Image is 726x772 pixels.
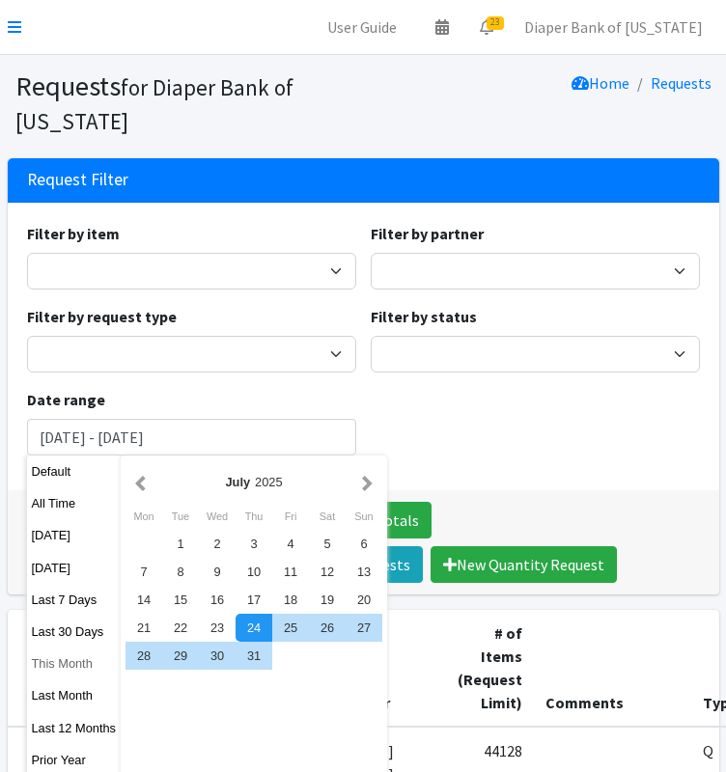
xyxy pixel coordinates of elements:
label: Date range [27,388,105,411]
div: 2 [199,530,236,558]
div: 25 [272,614,309,642]
div: 21 [126,614,162,642]
div: 3 [236,530,272,558]
div: 31 [236,642,272,670]
div: 10 [236,558,272,586]
div: 12 [309,558,346,586]
label: Filter by item [27,222,120,245]
div: 23 [199,614,236,642]
a: Diaper Bank of [US_STATE] [509,8,718,46]
a: Home [572,73,629,93]
div: 20 [346,586,382,614]
button: Last 30 Days [27,618,122,646]
abbr: Quantity [703,741,713,760]
button: This Month [27,649,122,677]
th: # of Items (Request Limit) [446,610,534,727]
button: Last 7 Days [27,586,122,614]
div: 13 [346,558,382,586]
h3: Request Filter [27,170,128,190]
span: 23 [487,16,504,30]
div: 15 [162,586,199,614]
button: All Time [27,489,122,517]
div: 14 [126,586,162,614]
strong: July [225,475,250,489]
div: 7 [126,558,162,586]
div: 19 [309,586,346,614]
button: Default [27,457,122,485]
button: [DATE] [27,554,122,582]
small: for Diaper Bank of [US_STATE] [15,73,293,135]
button: [DATE] [27,521,122,549]
h1: Requests [15,69,356,136]
div: 4 [272,530,309,558]
th: Comments [534,610,691,727]
th: Date [8,610,89,727]
a: New Quantity Request [431,546,617,583]
span: 2025 [255,475,282,489]
div: 6 [346,530,382,558]
div: 16 [199,586,236,614]
div: 18 [272,586,309,614]
a: 23 [464,8,509,46]
div: Sunday [346,504,382,529]
div: Tuesday [162,504,199,529]
div: Monday [126,504,162,529]
div: 26 [309,614,346,642]
div: 5 [309,530,346,558]
div: 1 [162,530,199,558]
div: 28 [126,642,162,670]
a: Requests [651,73,712,93]
label: Filter by status [371,305,477,328]
div: 27 [346,614,382,642]
input: January 1, 2011 - December 31, 2011 [27,419,356,455]
div: 9 [199,558,236,586]
button: Last 12 Months [27,714,122,742]
button: Last Month [27,681,122,709]
div: 22 [162,614,199,642]
div: Friday [272,504,309,529]
a: User Guide [312,8,412,46]
div: 30 [199,642,236,670]
label: Filter by request type [27,305,177,328]
div: 24 [236,614,272,642]
div: 29 [162,642,199,670]
div: 8 [162,558,199,586]
label: Filter by partner [371,222,484,245]
div: Saturday [309,504,346,529]
div: Thursday [236,504,272,529]
div: Wednesday [199,504,236,529]
div: 11 [272,558,309,586]
div: 17 [236,586,272,614]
